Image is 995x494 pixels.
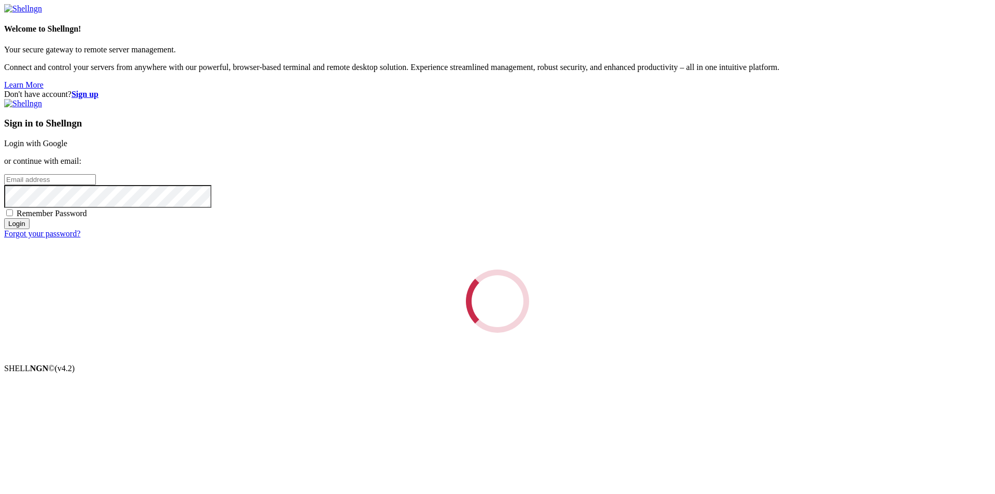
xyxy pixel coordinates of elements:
[4,218,30,229] input: Login
[6,209,13,216] input: Remember Password
[4,24,991,34] h4: Welcome to Shellngn!
[4,63,991,72] p: Connect and control your servers from anywhere with our powerful, browser-based terminal and remo...
[72,90,98,98] a: Sign up
[4,90,991,99] div: Don't have account?
[30,364,49,373] b: NGN
[466,270,529,333] div: Loading...
[4,139,67,148] a: Login with Google
[17,209,87,218] span: Remember Password
[4,80,44,89] a: Learn More
[4,364,75,373] span: SHELL ©
[4,45,991,54] p: Your secure gateway to remote server management.
[4,99,42,108] img: Shellngn
[4,118,991,129] h3: Sign in to Shellngn
[4,4,42,13] img: Shellngn
[4,157,991,166] p: or continue with email:
[4,229,80,238] a: Forgot your password?
[55,364,75,373] span: 4.2.0
[4,174,96,185] input: Email address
